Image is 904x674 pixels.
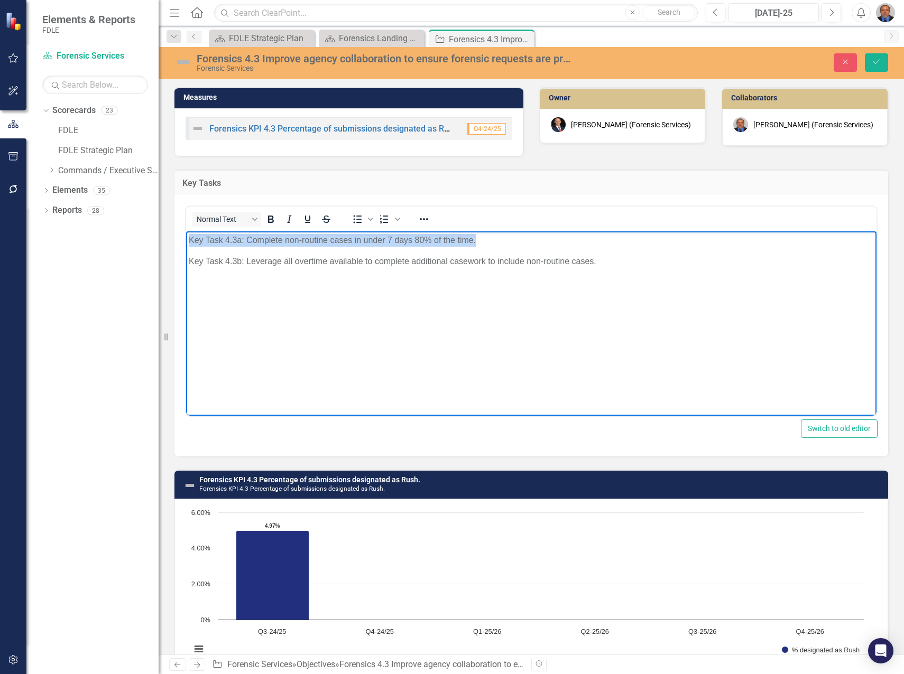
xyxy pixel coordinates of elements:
[183,93,518,101] h3: Measures
[214,4,698,22] input: Search ClearPoint...
[262,212,280,227] button: Bold
[375,212,402,227] div: Numbered list
[58,125,159,137] a: FDLE
[868,638,893,663] div: Open Intercom Messenger
[183,479,196,492] img: Not Defined
[191,122,204,135] img: Not Defined
[415,212,433,227] button: Reveal or hide additional toolbar items
[52,204,82,217] a: Reports
[197,215,248,223] span: Normal Text
[299,212,317,227] button: Underline
[733,117,748,132] img: Chris Hendry
[199,475,420,484] a: Forensics KPI 4.3 Percentage of submissions designated as Rush.
[728,3,819,22] button: [DATE]-25
[191,509,210,517] text: 6.00%
[796,628,824,635] text: Q4-25/26
[473,628,501,635] text: Q1-25/26
[191,544,210,552] text: 4.00%
[42,13,135,26] span: Elements & Reports
[58,145,159,157] a: FDLE Strategic Plan
[191,642,206,657] button: View chart menu, Chart
[52,105,96,117] a: Scorecards
[201,616,211,624] text: 0%
[174,53,191,70] img: Not Defined
[549,94,700,102] h3: Owner
[93,186,110,195] div: 35
[186,507,869,666] svg: Interactive chart
[467,123,506,135] span: Q4-24/25
[449,33,532,46] div: Forensics 4.3 Improve agency collaboration to ensure forensic requests are prioritized to give pr...
[212,659,523,671] div: » »
[58,165,159,177] a: Commands / Executive Support Branch
[280,212,298,227] button: Italic
[186,231,877,416] iframe: Rich Text Area
[782,646,860,654] button: Show % designated as Rush
[199,485,385,492] small: Forensics KPI 4.3 Percentage of submissions designated as Rush.
[658,8,680,16] span: Search
[753,119,873,130] div: [PERSON_NAME] (Forensic Services)
[339,32,422,45] div: Forensics Landing Page
[197,64,573,72] div: Forensic Services
[731,94,882,102] h3: Collaborators
[52,184,88,196] a: Elements
[191,580,210,588] text: 2.00%
[192,212,261,227] button: Block Normal Text
[209,124,460,134] a: Forensics KPI 4.3 Percentage of submissions designated as Rush.
[42,50,148,62] a: Forensic Services
[265,523,280,529] text: 4.97%
[227,659,292,669] a: Forensic Services
[317,212,335,227] button: Strikethrough
[297,659,335,669] a: Objectives
[211,32,312,45] a: FDLE Strategic Plan
[551,117,566,132] img: Jason Bundy
[42,76,148,94] input: Search Below...
[42,26,135,34] small: FDLE
[197,53,573,64] div: Forensics 4.3 Improve agency collaboration to ensure forensic requests are prioritized to give pr...
[101,106,118,115] div: 23
[571,119,691,130] div: [PERSON_NAME] (Forensic Services)
[801,419,878,438] button: Switch to old editor
[5,12,24,31] img: ClearPoint Strategy
[186,507,877,666] div: Chart. Highcharts interactive chart.
[581,628,609,635] text: Q2-25/26
[366,628,394,635] text: Q4-24/25
[236,531,309,620] path: Q3-24/25, 4.97. % designated as Rush .
[87,206,104,215] div: 28
[732,7,815,20] div: [DATE]-25
[321,32,422,45] a: Forensics Landing Page
[348,212,375,227] div: Bullet list
[688,628,716,635] text: Q3-25/26
[642,5,695,20] button: Search
[339,659,851,669] div: Forensics 4.3 Improve agency collaboration to ensure forensic requests are prioritized to give pr...
[258,628,286,635] text: Q3-24/25
[229,32,312,45] div: FDLE Strategic Plan
[182,179,880,188] h3: Key Tasks
[876,3,895,22] img: Chris Hendry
